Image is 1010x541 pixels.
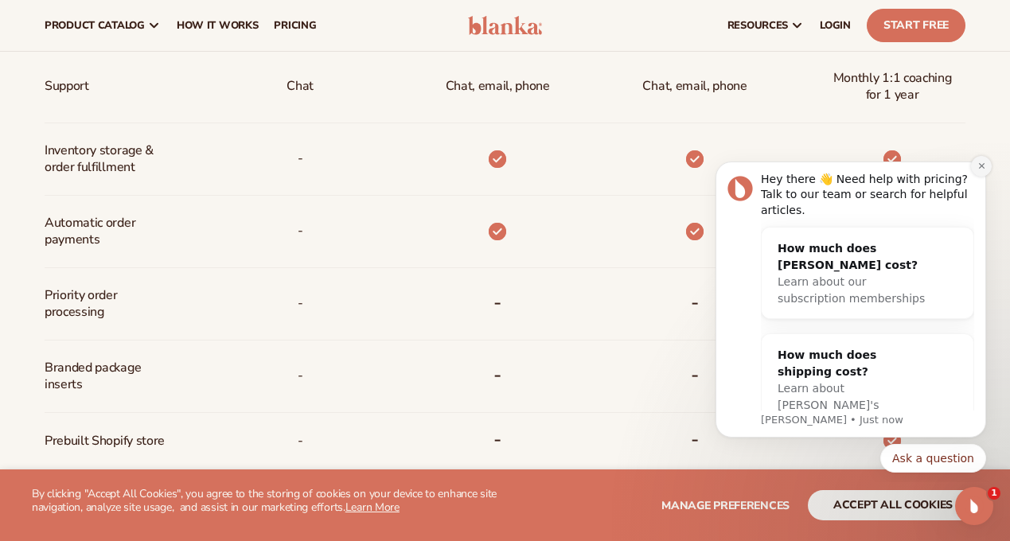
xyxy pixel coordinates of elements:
[45,426,165,456] span: Prebuilt Shopify store
[493,426,501,452] b: -
[820,19,851,32] span: LOGIN
[177,19,259,32] span: How It Works
[692,148,1010,482] iframe: Intercom notifications message
[298,361,303,391] span: -
[493,290,501,315] b: -
[45,19,145,32] span: product catalog
[298,289,303,318] span: -
[298,216,303,246] span: -
[45,72,89,101] span: Support
[345,500,400,515] a: Learn More
[661,490,790,520] button: Manage preferences
[642,72,747,101] span: Chat, email, phone
[988,487,1000,500] span: 1
[298,144,303,173] p: -
[45,281,168,327] span: Priority order processing
[446,72,550,101] p: Chat, email, phone
[32,488,505,515] p: By clicking "Accept All Cookies", you agree to the storing of cookies on your device to enhance s...
[45,136,154,182] span: Inventory storage & order fulfillment
[661,498,790,513] span: Manage preferences
[832,64,953,110] span: Monthly 1:1 coaching for 1 year
[493,362,501,387] b: -
[727,19,788,32] span: resources
[274,19,316,32] span: pricing
[955,487,993,525] iframe: Intercom live chat
[298,426,303,456] span: -
[287,72,314,101] p: Chat
[867,9,965,42] a: Start Free
[468,16,543,35] img: logo
[808,490,978,520] button: accept all cookies
[45,353,168,399] span: Branded package inserts
[45,208,168,255] span: Automatic order payments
